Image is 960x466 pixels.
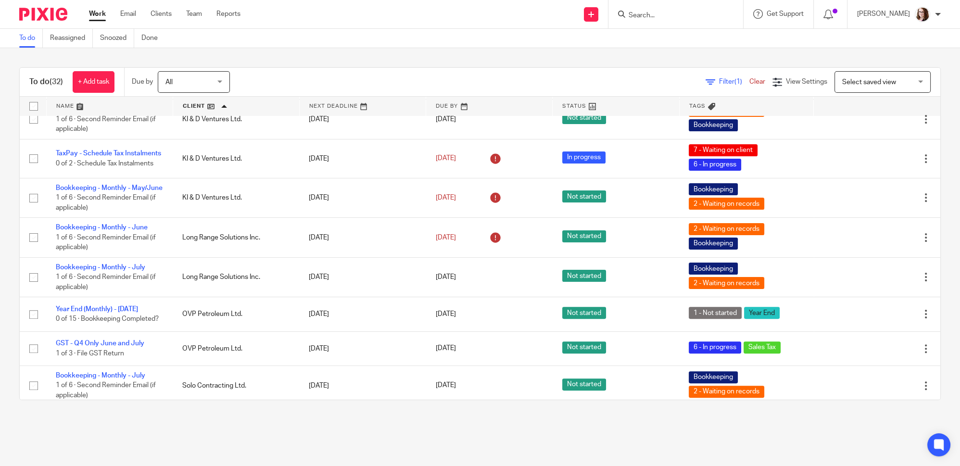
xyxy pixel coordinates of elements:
[173,365,299,405] td: Solo Contracting Ltd.
[299,257,426,297] td: [DATE]
[749,78,765,85] a: Clear
[56,315,159,322] span: 0 of 15 · Bookkeeping Completed?
[689,277,764,289] span: 2 - Waiting on records
[689,144,758,156] span: 7 - Waiting on client
[689,119,738,131] span: Bookkeeping
[842,79,896,86] span: Select saved view
[719,78,749,85] span: Filter
[186,9,202,19] a: Team
[689,103,706,109] span: Tags
[19,29,43,48] a: To do
[56,340,144,347] a: GST - Q4 Only June and July
[299,139,426,178] td: [DATE]
[56,372,145,379] a: Bookkeeping - Monthly - July
[689,386,764,398] span: 2 - Waiting on records
[628,12,714,20] input: Search
[786,78,827,85] span: View Settings
[173,100,299,139] td: KI & D Ventures Ltd.
[173,257,299,297] td: Long Range Solutions Inc.
[19,8,67,21] img: Pixie
[436,194,456,201] span: [DATE]
[50,78,63,86] span: (32)
[689,183,738,195] span: Bookkeeping
[73,71,114,93] a: + Add task
[299,218,426,257] td: [DATE]
[173,139,299,178] td: KI & D Ventures Ltd.
[29,77,63,87] h1: To do
[436,345,456,352] span: [DATE]
[744,341,781,353] span: Sales Tax
[915,7,930,22] img: Kelsey%20Website-compressed%20Resized.jpg
[562,151,606,164] span: In progress
[734,78,742,85] span: (1)
[56,224,148,231] a: Bookkeeping - Monthly - June
[56,350,124,357] span: 1 of 3 · File GST Return
[689,238,738,250] span: Bookkeeping
[56,306,138,313] a: Year End (Monthly) - [DATE]
[562,230,606,242] span: Not started
[436,116,456,123] span: [DATE]
[689,198,764,210] span: 2 - Waiting on records
[56,264,145,271] a: Bookkeeping - Monthly - July
[100,29,134,48] a: Snoozed
[689,223,764,235] span: 2 - Waiting on records
[56,382,156,399] span: 1 of 6 · Second Reminder Email (if applicable)
[562,307,606,319] span: Not started
[562,190,606,202] span: Not started
[56,150,161,157] a: TaxPay - Schedule Tax Instalments
[132,77,153,87] p: Due by
[173,178,299,217] td: KI & D Ventures Ltd.
[689,263,738,275] span: Bookkeeping
[299,178,426,217] td: [DATE]
[299,297,426,331] td: [DATE]
[173,331,299,365] td: OVP Petroleum Ltd.
[689,307,742,319] span: 1 - Not started
[562,270,606,282] span: Not started
[767,11,804,17] span: Get Support
[56,274,156,290] span: 1 of 6 · Second Reminder Email (if applicable)
[689,371,738,383] span: Bookkeeping
[151,9,172,19] a: Clients
[299,331,426,365] td: [DATE]
[56,194,156,211] span: 1 of 6 · Second Reminder Email (if applicable)
[120,9,136,19] a: Email
[562,341,606,353] span: Not started
[56,234,156,251] span: 1 of 6 · Second Reminder Email (if applicable)
[436,234,456,241] span: [DATE]
[50,29,93,48] a: Reassigned
[299,365,426,405] td: [DATE]
[56,185,163,191] a: Bookkeeping - Monthly - May/June
[56,160,153,167] span: 0 of 2 · Schedule Tax Instalments
[436,382,456,389] span: [DATE]
[165,79,173,86] span: All
[436,311,456,317] span: [DATE]
[299,100,426,139] td: [DATE]
[436,274,456,280] span: [DATE]
[744,307,780,319] span: Year End
[141,29,165,48] a: Done
[562,378,606,390] span: Not started
[173,218,299,257] td: Long Range Solutions Inc.
[216,9,240,19] a: Reports
[173,297,299,331] td: OVP Petroleum Ltd.
[562,112,606,124] span: Not started
[436,155,456,162] span: [DATE]
[689,341,741,353] span: 6 - In progress
[857,9,910,19] p: [PERSON_NAME]
[689,159,741,171] span: 6 - In progress
[89,9,106,19] a: Work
